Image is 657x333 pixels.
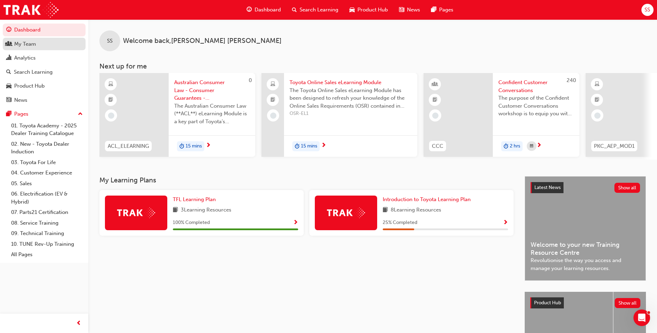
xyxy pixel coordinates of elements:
[8,178,86,189] a: 05. Sales
[3,38,86,51] a: My Team
[641,4,654,16] button: SS
[173,196,216,202] span: TFL Learning Plan
[8,139,86,157] a: 02. New - Toyota Dealer Induction
[186,142,202,150] span: 15 mins
[424,73,579,157] a: 240CCCConfident Customer ConversationsThe purpose of the Confident Customer Conversations worksho...
[595,96,600,105] span: booktick-icon
[108,80,113,89] span: learningResourceType_ELEARNING-icon
[8,189,86,207] a: 06. Electrification (EV & Hybrid)
[357,6,388,14] span: Product Hub
[3,2,59,18] img: Trak
[633,309,650,326] iframe: Intercom live chat
[615,298,641,308] button: Show all
[321,143,326,149] span: next-icon
[8,207,86,218] a: 07. Parts21 Certification
[3,52,86,64] a: Analytics
[3,24,86,36] a: Dashboard
[88,62,657,70] h3: Next up for me
[432,112,438,119] span: learningRecordVerb_NONE-icon
[426,3,459,17] a: pages-iconPages
[8,249,86,260] a: All Pages
[327,207,365,218] img: Trak
[247,6,252,14] span: guage-icon
[78,110,83,119] span: up-icon
[8,218,86,228] a: 08. Service Training
[391,206,441,215] span: 8 Learning Resources
[498,79,574,94] span: Confident Customer Conversations
[107,37,113,45] span: SS
[3,66,86,79] a: Search Learning
[108,96,113,105] span: booktick-icon
[433,80,437,89] span: learningResourceType_INSTRUCTOR_LED-icon
[536,143,542,149] span: next-icon
[503,218,508,227] button: Show Progress
[295,142,300,151] span: duration-icon
[179,142,184,151] span: duration-icon
[344,3,393,17] a: car-iconProduct Hub
[270,112,276,119] span: learningRecordVerb_NONE-icon
[595,80,600,89] span: learningResourceType_ELEARNING-icon
[531,256,640,272] span: Revolutionise the way you access and manage your learning resources.
[383,219,417,227] span: 25 % Completed
[241,3,286,17] a: guage-iconDashboard
[567,77,576,83] span: 240
[504,142,508,151] span: duration-icon
[407,6,420,14] span: News
[76,319,81,328] span: prev-icon
[6,27,11,33] span: guage-icon
[3,80,86,92] a: Product Hub
[8,228,86,239] a: 09. Technical Training
[534,300,561,306] span: Product Hub
[439,6,453,14] span: Pages
[498,94,574,118] span: The purpose of the Confident Customer Conversations workshop is to equip you with tools to commun...
[173,196,219,204] a: TFL Learning Plan
[349,6,355,14] span: car-icon
[530,142,533,151] span: calendar-icon
[399,6,404,14] span: news-icon
[531,241,640,256] span: Welcome to your new Training Resource Centre
[255,6,281,14] span: Dashboard
[431,6,436,14] span: pages-icon
[300,6,338,14] span: Search Learning
[14,68,53,76] div: Search Learning
[290,79,412,87] span: Toyota Online Sales eLearning Module
[530,297,640,308] a: Product HubShow all
[6,97,11,103] span: news-icon
[293,218,298,227] button: Show Progress
[261,73,417,157] a: Toyota Online Sales eLearning ModuleThe Toyota Online Sales eLearning Module has been designed to...
[6,111,11,117] span: pages-icon
[594,142,634,150] span: PKC_AEP_MOD1
[174,79,250,102] span: Australian Consumer Law - Consumer Guarantees - eLearning module
[14,110,28,118] div: Pages
[99,176,514,184] h3: My Learning Plans
[14,96,27,104] div: News
[293,220,298,226] span: Show Progress
[525,176,646,281] a: Latest NewsShow allWelcome to your new Training Resource CentreRevolutionise the way you access a...
[6,41,11,47] span: people-icon
[14,82,45,90] div: Product Hub
[301,142,317,150] span: 15 mins
[6,55,11,61] span: chart-icon
[6,69,11,75] span: search-icon
[292,6,297,14] span: search-icon
[270,96,275,105] span: booktick-icon
[290,110,412,118] span: OSR-EL1
[108,142,149,150] span: ACL_ELEARNING
[14,40,36,48] div: My Team
[123,37,282,45] span: Welcome back , [PERSON_NAME] [PERSON_NAME]
[206,143,211,149] span: next-icon
[3,108,86,120] button: Pages
[383,206,388,215] span: book-icon
[249,77,252,83] span: 0
[173,219,210,227] span: 100 % Completed
[531,182,640,193] a: Latest NewsShow all
[99,73,255,157] a: 0ACL_ELEARNINGAustralian Consumer Law - Consumer Guarantees - eLearning moduleThe Australian Cons...
[173,206,178,215] span: book-icon
[8,168,86,178] a: 04. Customer Experience
[8,120,86,139] a: 01. Toyota Academy - 2025 Dealer Training Catalogue
[614,183,640,193] button: Show all
[645,6,650,14] span: SS
[286,3,344,17] a: search-iconSearch Learning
